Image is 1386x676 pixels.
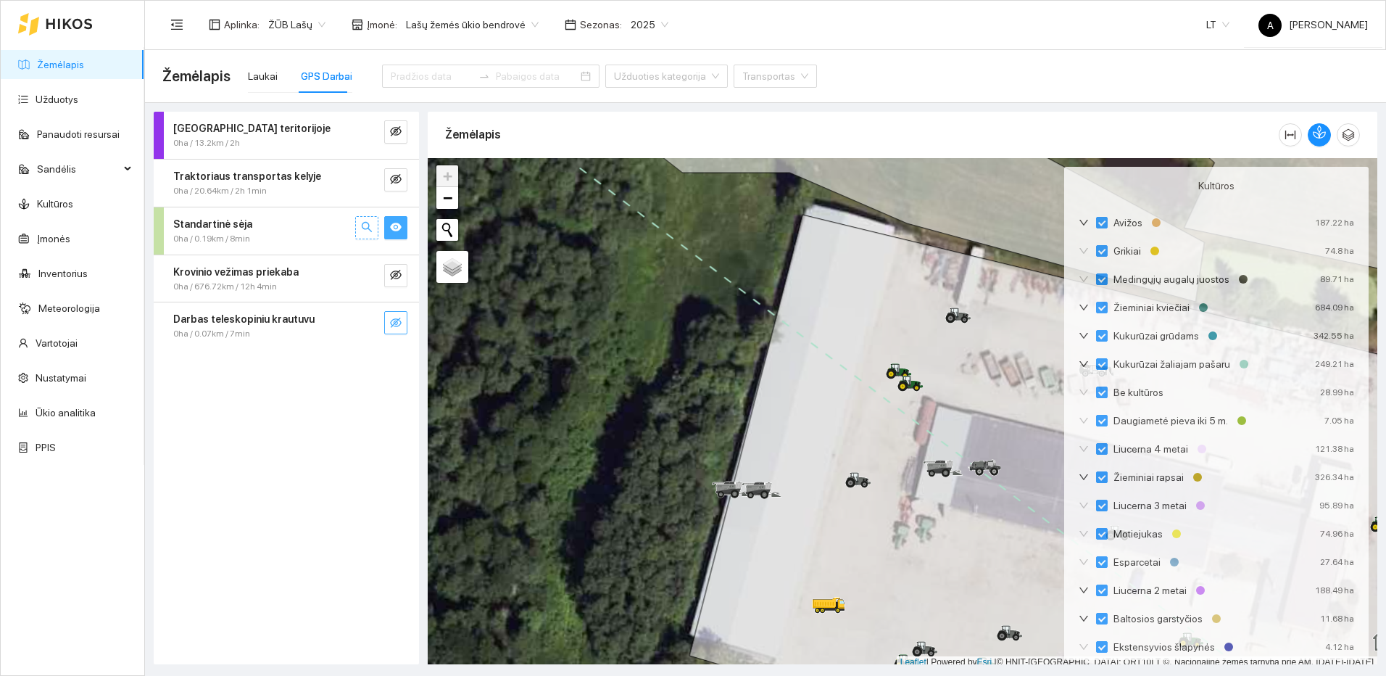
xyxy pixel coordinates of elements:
[580,17,622,33] span: Sezonas :
[173,123,331,134] strong: [GEOGRAPHIC_DATA] teritorijoje
[390,269,402,283] span: eye-invisible
[478,70,490,82] span: swap-right
[1108,300,1195,316] span: Žieminiai kviečiai
[1108,328,1205,344] span: Kukurūzai grūdams
[361,221,373,235] span: search
[355,216,378,239] button: search
[391,68,473,84] input: Pradžios data
[995,657,997,667] span: |
[173,170,321,182] strong: Traktoriaus transportas kelyje
[436,219,458,241] button: Initiate a new search
[1315,441,1354,457] div: 121.38 ha
[1108,498,1192,514] span: Liucerna 3 metai
[1108,215,1148,231] span: Avižos
[384,120,407,144] button: eye-invisible
[1279,123,1302,147] button: column-width
[162,65,231,88] span: Žemėlapis
[436,251,468,283] a: Layers
[1079,218,1089,228] span: down
[173,184,267,198] span: 0ha / 20.64km / 2h 1min
[1320,554,1354,570] div: 27.64 ha
[1320,526,1354,542] div: 74.96 ha
[1315,469,1354,485] div: 326.34 ha
[1320,271,1354,287] div: 89.71 ha
[173,280,277,294] span: 0ha / 676.72km / 12h 4min
[1079,274,1089,284] span: down
[1108,384,1169,400] span: Be kultūros
[154,302,419,350] div: Darbas teleskopiniu krautuvu0ha / 0.07km / 7mineye-invisible
[37,128,120,140] a: Panaudoti resursai
[1079,331,1089,341] span: down
[384,311,407,334] button: eye-invisible
[496,68,578,84] input: Pabaigos data
[1108,582,1192,598] span: Liucerna 2 metai
[1079,246,1089,256] span: down
[1315,356,1354,372] div: 249.21 ha
[1315,215,1354,231] div: 187.22 ha
[1198,178,1234,194] span: Kultūros
[1108,356,1236,372] span: Kukurūzai žaliajam pašaru
[36,337,78,349] a: Vartotojai
[162,10,191,39] button: menu-fold
[565,19,576,30] span: calendar
[154,255,419,302] div: Krovinio vežimas priekaba0ha / 676.72km / 12h 4mineye-invisible
[1079,642,1089,652] span: down
[1108,526,1169,542] span: Motiejukas
[1108,413,1234,429] span: Daugiametė pieva iki 5 m.
[478,70,490,82] span: to
[209,19,220,30] span: layout
[37,198,73,210] a: Kultūros
[390,125,402,139] span: eye-invisible
[1108,271,1235,287] span: Medingųjų augalų juostos
[1079,472,1089,482] span: down
[38,268,88,279] a: Inventorius
[443,189,452,207] span: −
[445,114,1279,155] div: Žemėlapis
[1079,557,1089,567] span: down
[436,187,458,209] a: Zoom out
[268,14,325,36] span: ŽŪB Lašų
[1206,14,1229,36] span: LT
[173,266,299,278] strong: Krovinio vežimas priekaba
[977,657,992,667] a: Esri
[436,165,458,187] a: Zoom in
[1325,243,1354,259] div: 74.8 ha
[154,112,419,159] div: [GEOGRAPHIC_DATA] teritorijoje0ha / 13.2km / 2heye-invisible
[900,657,926,667] a: Leaflet
[173,327,250,341] span: 0ha / 0.07km / 7min
[384,216,407,239] button: eye
[173,313,315,325] strong: Darbas teleskopiniu krautuvu
[1079,416,1089,426] span: down
[173,232,250,246] span: 0ha / 0.19km / 8min
[1108,554,1166,570] span: Esparcetai
[154,160,419,207] div: Traktoriaus transportas kelyje0ha / 20.64km / 2h 1mineye-invisible
[224,17,260,33] span: Aplinka :
[390,317,402,331] span: eye-invisible
[1079,444,1089,454] span: down
[36,442,56,453] a: PPIS
[301,68,352,84] div: GPS Darbai
[1108,469,1190,485] span: Žieminiai rapsai
[1315,300,1354,316] div: 684.09 ha
[1324,413,1354,429] div: 7.05 ha
[36,372,86,384] a: Nustatymai
[1079,387,1089,397] span: down
[248,68,278,84] div: Laukai
[1320,611,1354,627] div: 11.68 ha
[1079,585,1089,595] span: down
[1108,243,1147,259] span: Grikiai
[1325,639,1354,655] div: 4.12 ha
[1108,639,1221,655] span: Ekstensyvios šlapynės
[1314,328,1354,344] div: 342.55 ha
[1279,129,1301,141] span: column-width
[352,19,363,30] span: shop
[37,154,120,184] span: Sandėlis
[897,656,1377,669] div: | Powered by © HNIT-[GEOGRAPHIC_DATA]; ORT10LT ©, Nacionalinė žemės tarnyba prie AM, [DATE]-[DATE]
[1079,500,1089,511] span: down
[384,264,407,287] button: eye-invisible
[390,173,402,187] span: eye-invisible
[1108,611,1208,627] span: Baltosios garstyčios
[1079,359,1089,369] span: down
[1258,19,1368,30] span: [PERSON_NAME]
[173,136,240,150] span: 0ha / 13.2km / 2h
